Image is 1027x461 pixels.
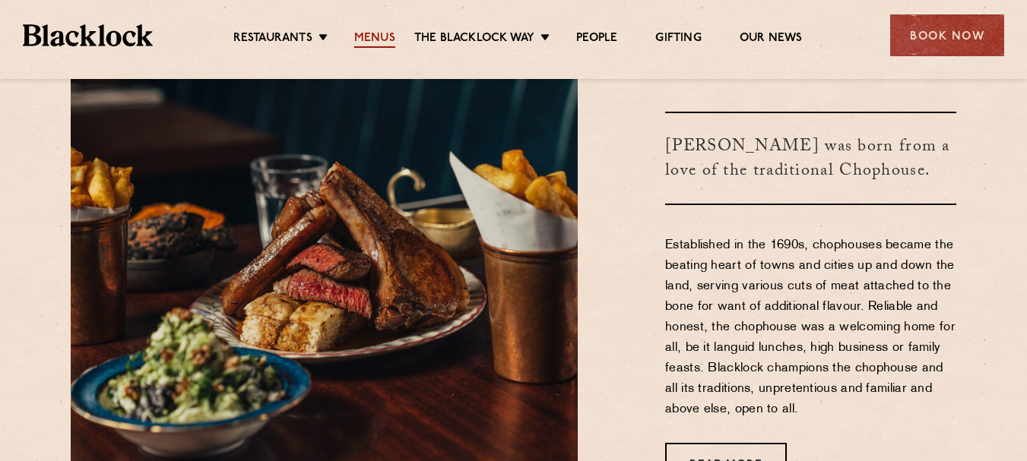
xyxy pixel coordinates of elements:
a: Menus [354,31,395,48]
a: Our News [740,31,803,48]
a: Restaurants [233,31,312,48]
img: BL_Textured_Logo-footer-cropped.svg [23,24,153,46]
h3: [PERSON_NAME] was born from a love of the traditional Chophouse. [665,112,956,205]
a: The Blacklock Way [414,31,534,48]
p: Established in the 1690s, chophouses became the beating heart of towns and cities up and down the... [665,235,956,420]
a: People [576,31,617,48]
a: Gifting [655,31,701,48]
div: Book Now [890,14,1004,56]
